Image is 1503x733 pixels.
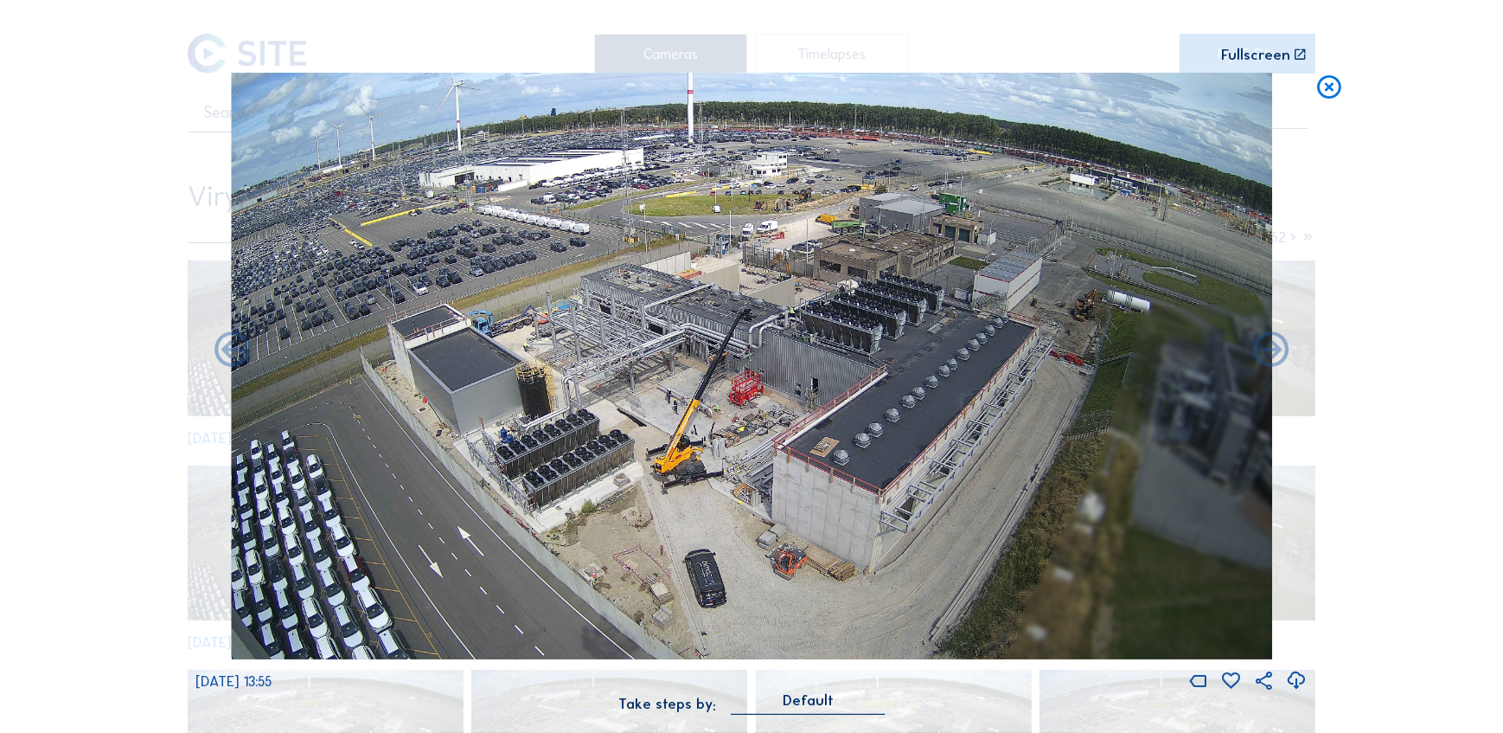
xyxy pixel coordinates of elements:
img: Image [231,73,1273,659]
div: Default [783,692,834,708]
div: Default [732,692,885,713]
div: Fullscreen [1221,48,1290,62]
div: Take steps by: [618,697,716,711]
span: [DATE] 13:55 [195,672,272,690]
i: Back [1250,330,1293,373]
i: Forward [211,330,254,373]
